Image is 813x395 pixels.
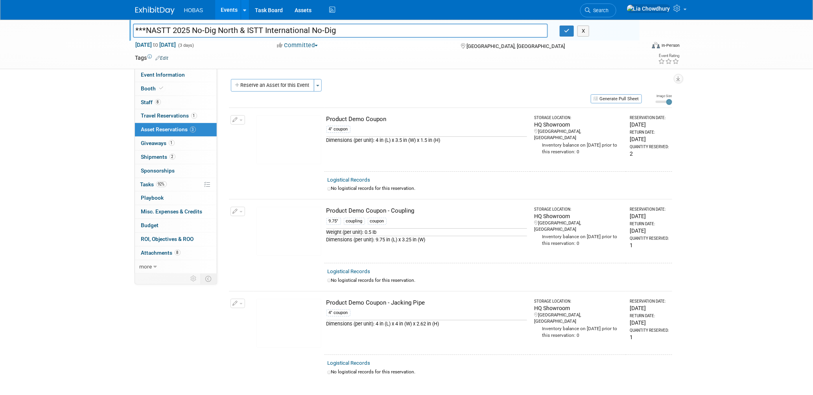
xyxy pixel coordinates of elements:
div: [DATE] [630,227,669,235]
img: View Images [256,115,321,164]
span: Playbook [141,195,164,201]
div: Product Demo Coupon - Coupling [326,207,527,215]
div: Quantity Reserved: [630,236,669,241]
div: Reservation Date: [630,207,669,212]
button: Generate Pull Sheet [591,94,642,103]
div: Inventory balance on [DATE] prior to this reservation: 0 [534,325,623,339]
div: coupling [344,218,365,225]
a: Booth [135,82,217,96]
a: Sponsorships [135,164,217,178]
div: [DATE] [630,212,669,220]
img: Lia Chowdhury [627,4,671,13]
div: No logistical records for this reservation. [328,277,669,284]
a: Asset Reservations3 [135,123,217,136]
div: Dimensions (per unit): 9.75 in (L) x 3.25 in (W) [326,236,527,243]
span: Attachments [141,250,181,256]
div: 1 [630,241,669,249]
span: 1 [191,113,197,119]
div: [DATE] [630,319,669,327]
div: Storage Location: [534,207,623,212]
span: 92% [156,181,167,187]
span: Staff [141,99,161,105]
a: Edit [156,55,169,61]
div: Inventory balance on [DATE] prior to this reservation: 0 [534,141,623,155]
img: Format-Inperson.png [652,42,660,48]
div: 4" coupon [326,126,350,133]
a: more [135,260,217,274]
div: No logistical records for this reservation. [328,369,669,375]
span: Search [591,7,609,13]
div: Event Format [599,41,680,53]
div: [DATE] [630,135,669,143]
i: Booth reservation complete [160,86,164,90]
span: [DATE] [DATE] [135,41,177,48]
div: [GEOGRAPHIC_DATA], [GEOGRAPHIC_DATA] [534,220,623,233]
div: [GEOGRAPHIC_DATA], [GEOGRAPHIC_DATA] [534,129,623,141]
span: Misc. Expenses & Credits [141,208,203,215]
span: Tasks [140,181,167,187]
span: 8 [175,250,181,255]
div: HQ Showroom [534,121,623,129]
span: more [140,263,152,270]
div: [DATE] [630,121,669,129]
span: 8 [155,99,161,105]
div: Dimensions (per unit): 4 in (L) x 3.5 in (W) x 1.5 in (H) [326,136,527,144]
a: Playbook [135,191,217,205]
button: Reserve an Asset for this Event [231,79,314,92]
span: Shipments [141,154,175,160]
span: 2 [170,154,175,160]
div: Reservation Date: [630,115,669,121]
div: 4" coupon [326,309,350,316]
div: coupon [368,218,387,225]
div: Dimensions (per unit): 4 in (L) x 4 in (W) x 2.62 in (H) [326,320,527,327]
div: HQ Showroom [534,304,623,312]
span: Event Information [141,72,185,78]
div: Quantity Reserved: [630,328,669,333]
td: Personalize Event Tab Strip [187,274,201,284]
a: Staff8 [135,96,217,109]
a: Search [580,4,616,17]
a: Misc. Expenses & Credits [135,205,217,219]
span: Sponsorships [141,167,175,174]
span: Budget [141,222,159,228]
a: Attachments8 [135,246,217,260]
div: Return Date: [630,313,669,319]
div: Reservation Date: [630,299,669,304]
a: Logistical Records [328,268,371,274]
a: Travel Reservations1 [135,109,217,123]
div: Product Demo Coupon [326,115,527,123]
div: [DATE] [630,304,669,312]
span: (3 days) [178,43,194,48]
div: 1 [630,333,669,341]
a: Giveaways1 [135,137,217,150]
a: Event Information [135,68,217,82]
button: X [577,26,590,37]
div: Image Size [656,94,672,98]
div: 2 [630,150,669,158]
span: Booth [141,85,165,92]
a: Shipments2 [135,151,217,164]
a: Budget [135,219,217,232]
div: Storage Location: [534,115,623,121]
div: Weight (per unit): 0.5 lb [326,228,527,236]
img: ExhibitDay [135,7,175,15]
span: HOBAS [184,7,203,13]
button: Committed [274,41,321,50]
span: ROI, Objectives & ROO [141,236,194,242]
div: Event Rating [658,54,679,58]
div: Storage Location: [534,299,623,304]
div: Return Date: [630,221,669,227]
span: Asset Reservations [141,126,196,132]
td: Tags [135,54,169,62]
span: Travel Reservations [141,112,197,119]
img: View Images [256,299,321,348]
div: In-Person [661,42,680,48]
a: Logistical Records [328,360,371,366]
div: Return Date: [630,130,669,135]
img: View Images [256,207,321,256]
a: Tasks92% [135,178,217,191]
div: 9.75" [326,218,341,225]
div: HQ Showroom [534,212,623,220]
span: Giveaways [141,140,175,146]
span: 1 [169,140,175,146]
